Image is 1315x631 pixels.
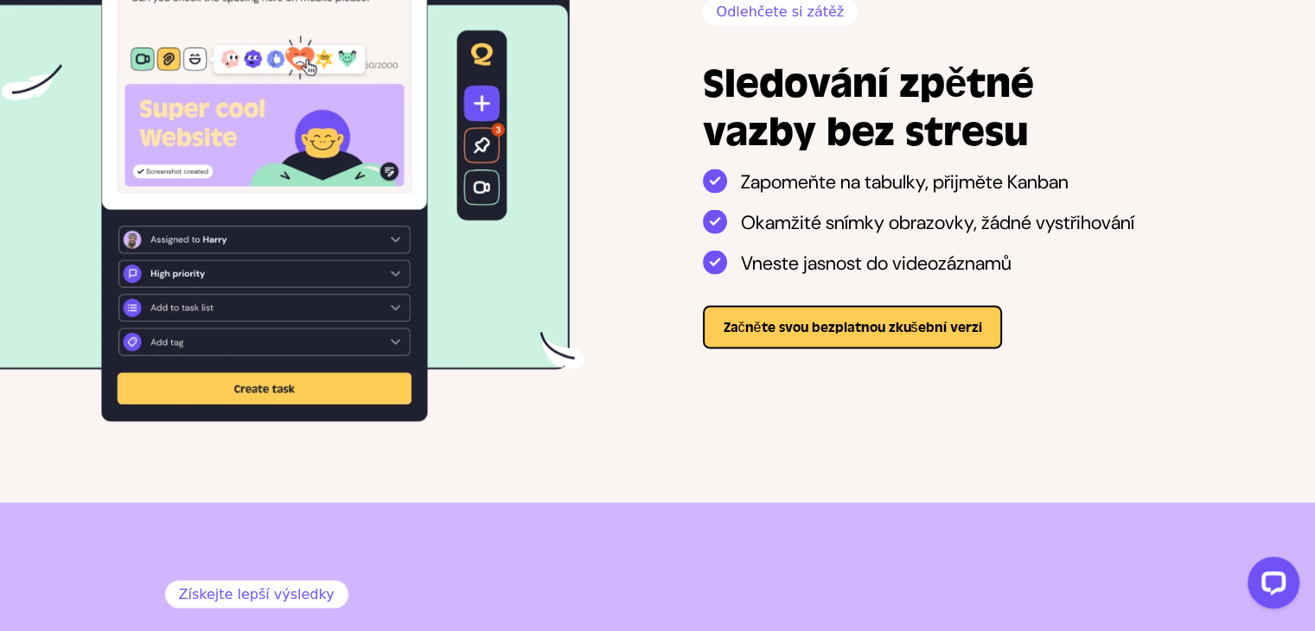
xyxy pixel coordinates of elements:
[717,3,845,20] font: Odlehčete si zátěž
[741,209,1134,234] font: Okamžité snímky obrazovky, žádné vystřihování
[703,209,727,233] img: Okamžité snímky obrazovky, žádné vystřihování
[703,61,1035,157] font: Sledování zpětné vazby bez stresu
[741,169,1069,194] font: Zapomeňte na tabulky, přijměte Kanban
[724,319,982,335] font: Začněte svou bezplatnou zkušební verzi
[179,585,335,602] font: Získejte lepší výsledky
[703,305,1003,348] button: Začněte svou bezplatnou zkušební verzi
[703,169,727,193] img: Zapomeňte na tabulky, přijměte Kanban
[703,250,727,274] img: Vneste jasnost do videozáznamů
[703,318,1003,335] a: Začněte svou bezplatnou zkušební verzi
[1234,550,1306,622] iframe: LiveChat chat widget
[741,250,1012,275] font: Vneste jasnost do videozáznamů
